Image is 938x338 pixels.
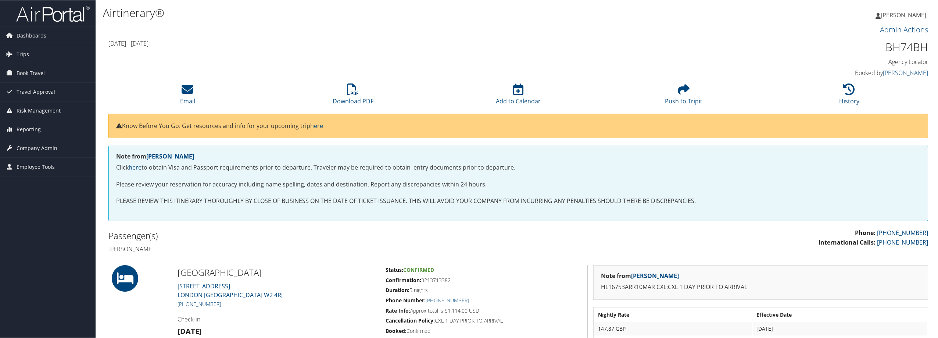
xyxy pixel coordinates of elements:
[403,266,434,273] span: Confirmed
[17,139,57,157] span: Company Admin
[146,152,194,160] a: [PERSON_NAME]
[594,322,752,335] td: 147.87 GBP
[386,307,582,314] h5: Approx total is $1,114.00 USD
[386,327,407,334] strong: Booked:
[426,296,469,303] a: [PHONE_NUMBER]
[386,307,410,314] strong: Rate Info:
[496,87,541,105] a: Add to Calendar
[180,87,195,105] a: Email
[877,238,928,246] a: [PHONE_NUMBER]
[880,24,928,34] a: Admin Actions
[178,315,374,323] h4: Check-in
[108,229,513,242] h2: Passenger(s)
[386,286,582,293] h5: 5 nights
[103,5,657,20] h1: Airtinerary®
[877,228,928,236] a: [PHONE_NUMBER]
[178,266,374,278] h2: [GEOGRAPHIC_DATA]
[116,163,920,172] p: Click to obtain Visa and Passport requirements prior to departure. Traveler may be required to ob...
[17,82,55,101] span: Travel Approval
[116,196,920,206] p: PLEASE REVIEW THIS ITINERARY THOROUGHLY BY CLOSE OF BUSINESS ON THE DATE OF TICKET ISSUANCE. THIS...
[855,228,876,236] strong: Phone:
[386,266,403,273] strong: Status:
[178,300,221,307] a: [PHONE_NUMBER]
[16,5,90,22] img: airportal-logo.png
[178,326,202,336] strong: [DATE]
[116,179,920,189] p: Please review your reservation for accuracy including name spelling, dates and destination. Repor...
[601,271,679,280] strong: Note from
[601,282,920,292] p: HL16753ARR10MAR CXL:CXL 1 DAY PRIOR TO ARRIVAL
[17,45,29,63] span: Trips
[17,64,45,82] span: Book Travel
[631,271,679,280] a: [PERSON_NAME]
[17,26,46,45] span: Dashboards
[310,121,323,129] a: here
[108,39,720,47] h4: [DATE] - [DATE]
[116,121,920,131] p: Know Before You Go: Get resources and info for your upcoming trip
[17,157,55,176] span: Employee Tools
[881,11,926,19] span: [PERSON_NAME]
[178,282,283,299] a: [STREET_ADDRESS].LONDON [GEOGRAPHIC_DATA] W2 4RJ
[665,87,702,105] a: Push to Tripit
[753,322,927,335] td: [DATE]
[883,68,928,77] a: [PERSON_NAME]
[731,68,928,77] h4: Booked by
[386,296,426,303] strong: Phone Number:
[876,4,934,26] a: [PERSON_NAME]
[386,317,435,324] strong: Cancellation Policy:
[386,327,582,334] h5: Confirmed
[386,276,582,284] h5: 3213713382
[753,308,927,321] th: Effective Date
[116,152,194,160] strong: Note from
[839,87,859,105] a: History
[333,87,373,105] a: Download PDF
[386,286,409,293] strong: Duration:
[819,238,876,246] strong: International Calls:
[17,101,61,120] span: Risk Management
[108,245,513,253] h4: [PERSON_NAME]
[594,308,752,321] th: Nightly Rate
[129,163,142,171] a: here
[386,276,421,283] strong: Confirmation:
[731,39,928,54] h1: BH74BH
[386,317,582,324] h5: CXL 1 DAY PRIOR TO ARRIVAL
[731,57,928,65] h4: Agency Locator
[17,120,41,138] span: Reporting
